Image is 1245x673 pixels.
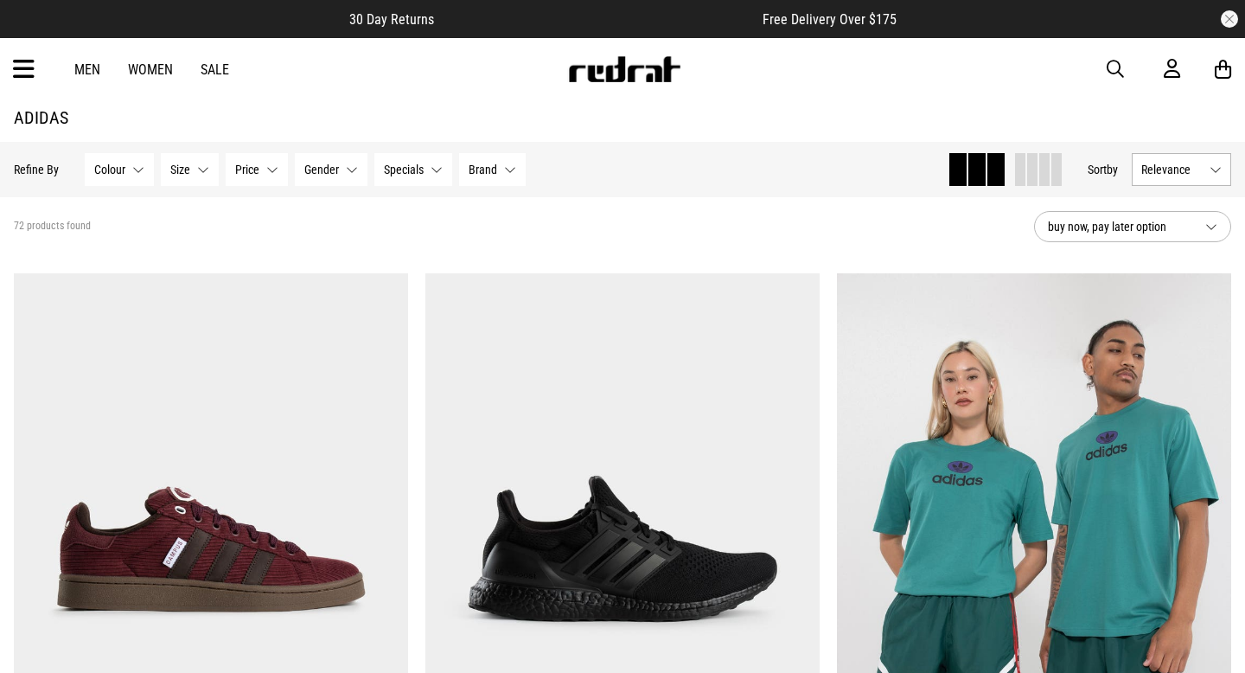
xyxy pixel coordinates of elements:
button: Specials [374,153,452,186]
span: 72 products found [14,220,91,234]
button: Size [161,153,219,186]
span: Specials [384,163,424,176]
p: Refine By [14,163,59,176]
span: Brand [469,163,497,176]
span: by [1107,163,1118,176]
span: Price [235,163,259,176]
img: Redrat logo [567,56,681,82]
button: Colour [85,153,154,186]
span: Gender [304,163,339,176]
span: Colour [94,163,125,176]
span: 30 Day Returns [349,11,434,28]
button: buy now, pay later option [1034,211,1231,242]
span: Relevance [1141,163,1203,176]
span: Free Delivery Over $175 [763,11,897,28]
span: Size [170,163,190,176]
h1: adidas [14,107,1231,128]
button: Relevance [1132,153,1231,186]
iframe: Customer reviews powered by Trustpilot [469,10,728,28]
span: buy now, pay later option [1048,216,1191,237]
a: Sale [201,61,229,78]
button: Price [226,153,288,186]
a: Women [128,61,173,78]
button: Sortby [1088,159,1118,180]
button: Brand [459,153,526,186]
button: Gender [295,153,367,186]
a: Men [74,61,100,78]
